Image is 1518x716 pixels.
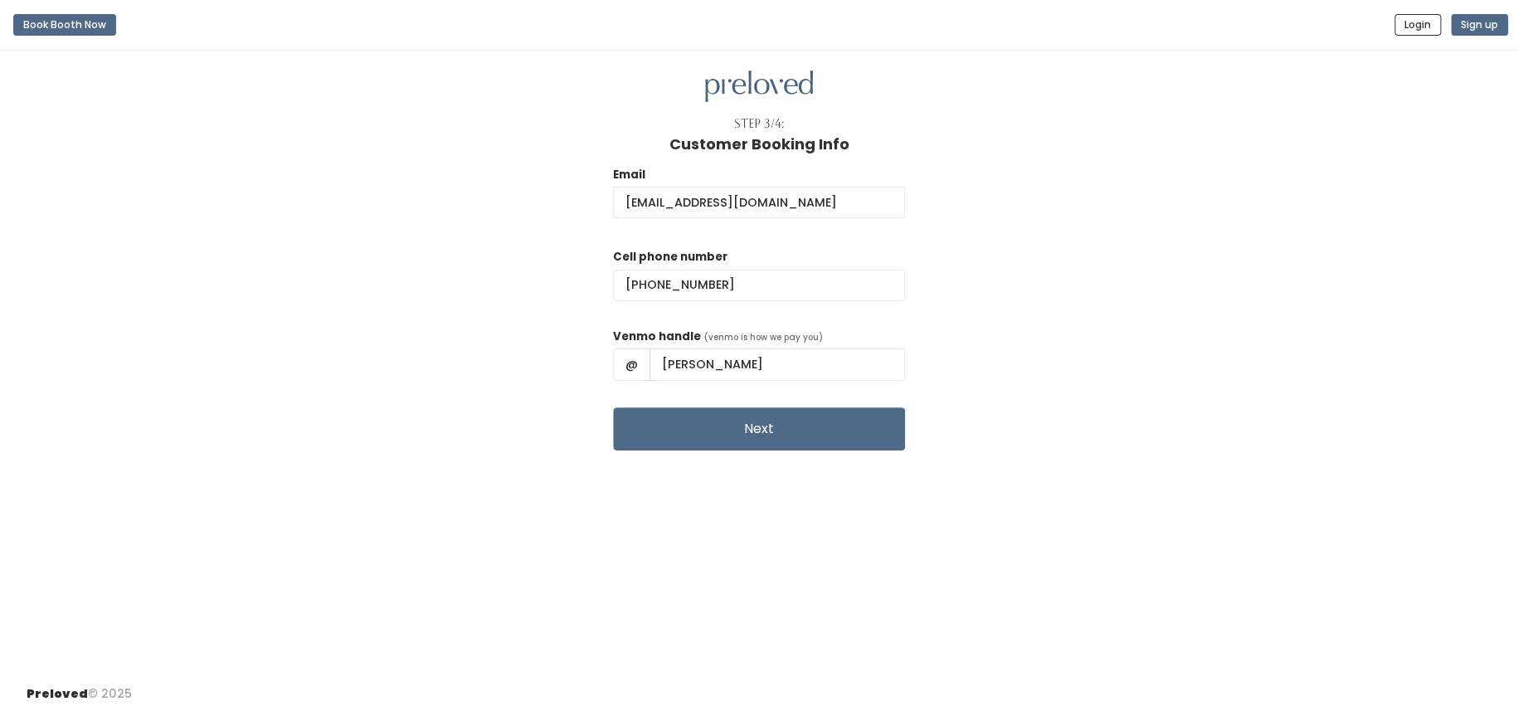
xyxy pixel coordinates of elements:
[704,331,823,343] span: (venmo is how we pay you)
[1394,14,1441,36] button: Login
[13,7,116,43] a: Book Booth Now
[613,348,650,380] span: @
[613,167,645,183] label: Email
[734,115,785,133] div: Step 3/4:
[1451,14,1508,36] button: Sign up
[613,249,727,265] label: Cell phone number
[669,136,849,153] h1: Customer Booking Info
[705,71,813,103] img: preloved logo
[613,187,905,218] input: @ .
[613,407,905,451] button: Next
[613,270,905,301] input: (___) ___-____
[613,329,701,345] label: Venmo handle
[27,685,88,702] span: Preloved
[13,14,116,36] button: Book Booth Now
[27,672,132,703] div: © 2025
